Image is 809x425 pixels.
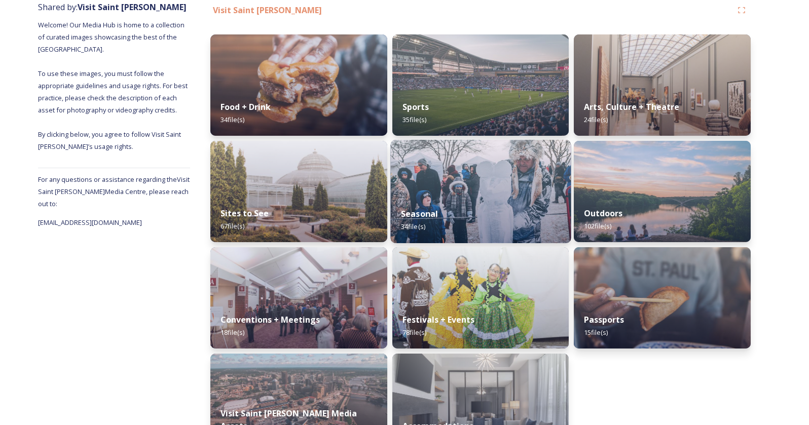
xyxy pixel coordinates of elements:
[38,218,142,227] span: [EMAIL_ADDRESS][DOMAIN_NAME]
[584,208,622,219] strong: Outdoors
[402,101,429,112] strong: Sports
[213,5,322,16] strong: Visit Saint [PERSON_NAME]
[220,115,244,124] span: 34 file(s)
[402,314,474,325] strong: Festivals + Events
[401,208,438,219] strong: Seasonal
[584,115,608,124] span: 24 file(s)
[402,328,426,337] span: 78 file(s)
[220,221,244,230] span: 67 file(s)
[402,115,426,124] span: 35 file(s)
[38,175,190,208] span: For any questions or assistance regarding the Visit Saint [PERSON_NAME] Media Centre, please reac...
[574,34,751,136] img: a7a562e3-ed89-4ab1-afba-29322e318b30.jpg
[78,2,187,13] strong: Visit Saint [PERSON_NAME]
[390,140,571,243] img: 3890614d-0672-42d2-898c-818c08a84be6.jpg
[220,314,320,325] strong: Conventions + Meetings
[584,101,679,112] strong: Arts, Culture + Theatre
[220,328,244,337] span: 18 file(s)
[220,101,271,112] strong: Food + Drink
[574,247,751,349] img: 9bdc3dce-2f3d-42e1-bb27-6a152fe09b39.jpg
[38,2,187,13] span: Shared by:
[210,34,387,136] img: 9ddf985b-d536-40c3-9da9-1b1e019b3a09.jpg
[584,314,624,325] strong: Passports
[210,141,387,242] img: c49f195e-c390-4ed0-b2d7-09eb0394bd2e.jpg
[210,247,387,349] img: eca5c862-fd3d-49dd-9673-5dcaad0c271c.jpg
[392,247,569,349] img: a45c5f79-fc17-4f82-bd6f-920aa68d1347.jpg
[401,222,425,231] span: 34 file(s)
[584,221,611,230] span: 102 file(s)
[584,328,608,337] span: 15 file(s)
[392,34,569,136] img: 8747ae66-f6e7-4e42-92c7-c2b5a9c4c857.jpg
[38,20,189,151] span: Welcome! Our Media Hub is home to a collection of curated images showcasing the best of the [GEOG...
[574,141,751,242] img: cd967cba-493a-4a85-8c11-ac75ce9d00b6.jpg
[220,208,269,219] strong: Sites to See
